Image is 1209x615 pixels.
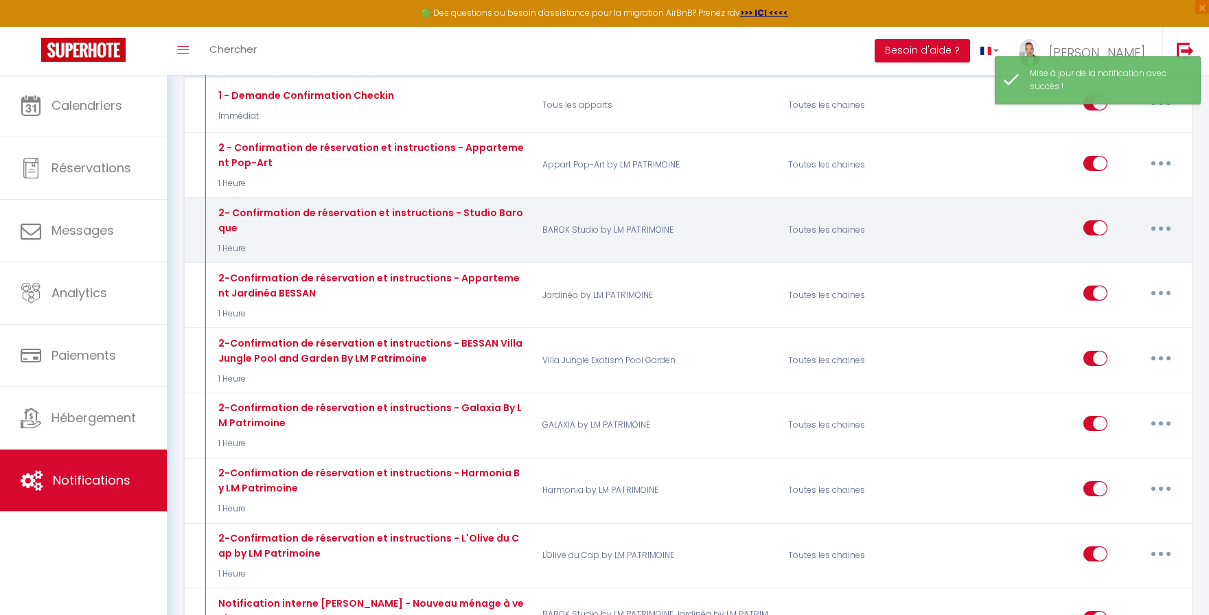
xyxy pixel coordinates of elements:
[1030,67,1186,93] div: Mise à jour de la notification avec succès !
[740,7,788,19] a: >>> ICI <<<<
[875,39,970,62] button: Besoin d'aide ?
[533,465,779,515] p: Harmonia by LM PATRIMOINE
[779,465,943,515] div: Toutes les chaines
[209,42,257,56] span: Chercher
[215,270,525,301] div: 2-Confirmation de réservation et instructions - Appartement Jardinéa BESSAN
[533,336,779,386] p: Villa Jungle Exotism Pool Garden
[215,502,525,515] p: 1 Heure
[779,270,943,321] div: Toutes les chaines
[779,400,943,450] div: Toutes les chaines
[41,38,126,62] img: Super Booking
[779,140,943,190] div: Toutes les chaines
[215,242,525,255] p: 1 Heure
[51,284,107,301] span: Analytics
[533,531,779,581] p: L'Olive du Cap by LM PATRIMOINE
[215,307,525,321] p: 1 Heure
[1177,42,1194,59] img: logout
[51,222,114,239] span: Messages
[215,205,525,235] div: 2- Confirmation de réservation et instructions - Studio Baroque
[215,373,525,386] p: 1 Heure
[533,400,779,450] p: GALAXIA by LM PATRIMOINE
[779,336,943,386] div: Toutes les chaines
[215,531,525,561] div: 2-Confirmation de réservation et instructions - L'Olive du Cap by LM Patrimoine
[51,159,131,176] span: Réservations
[779,85,943,125] div: Toutes les chaines
[533,85,779,125] p: Tous les apparts
[1020,39,1040,67] img: ...
[215,568,525,581] p: 1 Heure
[779,531,943,581] div: Toutes les chaines
[215,177,525,190] p: 1 Heure
[51,347,116,364] span: Paiements
[199,27,267,75] a: Chercher
[215,110,394,123] p: Immédiat
[51,97,122,114] span: Calendriers
[215,336,525,366] div: 2-Confirmation de réservation et instructions - BESSAN Villa Jungle Pool and Garden By LM Patrimoine
[1049,44,1145,61] span: [PERSON_NAME]
[53,472,130,489] span: Notifications
[215,88,394,103] div: 1 - Demande Confirmation Checkin
[779,205,943,255] div: Toutes les chaines
[215,465,525,496] div: 2-Confirmation de réservation et instructions - Harmonia By LM Patrimoine
[215,437,525,450] p: 1 Heure
[1009,27,1162,75] a: ... [PERSON_NAME]
[533,270,779,321] p: Jardinéa by LM PATRIMOINE
[215,400,525,430] div: 2-Confirmation de réservation et instructions - Galaxia By LM Patrimoine
[533,205,779,255] p: BAROK Studio by LM PATRIMOINE
[51,409,136,426] span: Hébergement
[533,140,779,190] p: Appart Pop-Art by LM PATRIMOINE
[215,140,525,170] div: 2 - Confirmation de réservation et instructions - Appartement Pop-Art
